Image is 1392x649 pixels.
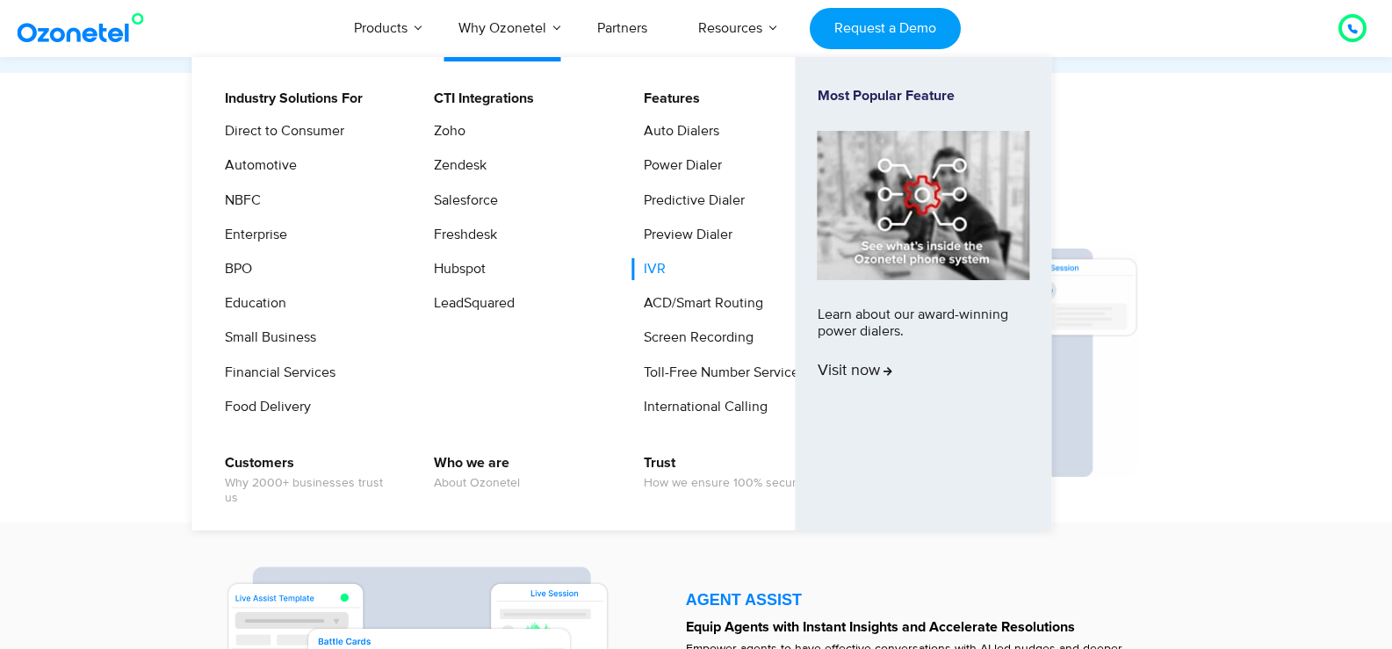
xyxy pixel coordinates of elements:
[632,224,735,246] a: Preview Dialer
[213,292,289,314] a: Education
[422,190,501,212] a: Salesforce
[156,126,1237,187] div: Drive Intelligent Outcomes with the Power of Agentic AI
[632,88,703,110] a: Features
[213,327,319,349] a: Small Business
[213,224,290,246] a: Enterprise
[213,396,314,418] a: Food Delivery
[422,292,517,314] a: LeadSquared
[632,190,747,212] a: Predictive Dialer
[686,592,1158,608] div: AGENT ASSIST
[632,327,756,349] a: Screen Recording
[225,476,398,506] span: Why 2000+ businesses trust us
[810,8,960,49] a: Request a Demo
[422,224,500,246] a: Freshdesk
[632,362,808,384] a: Toll-Free Number Services
[422,258,488,280] a: Hubspot
[632,452,811,494] a: TrustHow we ensure 100% security
[632,120,722,142] a: Auto Dialers
[818,362,892,381] span: Visit now
[632,258,668,280] a: IVR
[213,190,263,212] a: NBFC
[434,476,520,491] span: About Ozonetel
[213,120,347,142] a: Direct to Consumer
[686,620,1075,634] strong: Equip Agents with Instant Insights and Accelerate Resolutions
[632,155,725,177] a: Power Dialer
[632,292,766,314] a: ACD/Smart Routing
[422,120,468,142] a: Zoho
[644,476,809,491] span: How we ensure 100% security
[632,396,770,418] a: International Calling
[213,88,365,110] a: Industry Solutions For
[422,88,537,110] a: CTI Integrations
[213,452,400,508] a: CustomersWhy 2000+ businesses trust us
[818,131,1030,279] img: phone-system-min.jpg
[213,362,338,384] a: Financial Services
[422,452,523,494] a: Who we areAbout Ozonetel
[422,155,489,177] a: Zendesk
[213,258,255,280] a: BPO
[213,155,299,177] a: Automotive
[818,88,1030,500] a: Most Popular FeatureLearn about our award-winning power dialers.Visit now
